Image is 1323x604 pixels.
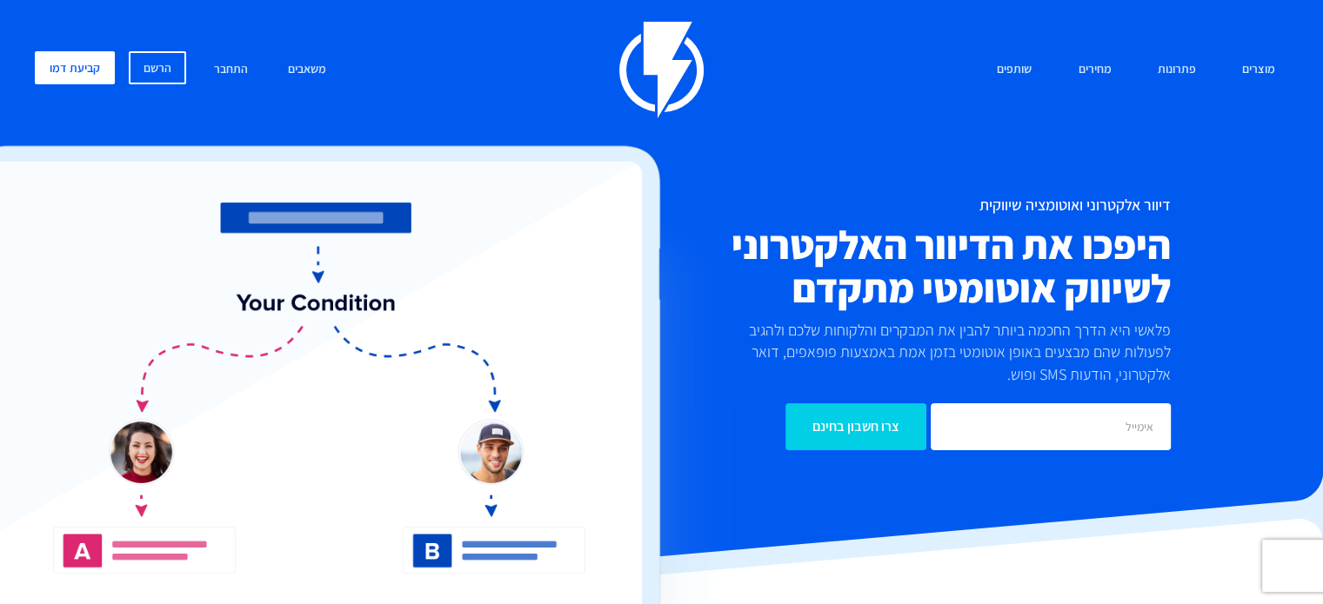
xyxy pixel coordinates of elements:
a: משאבים [275,51,339,89]
a: מוצרים [1229,51,1288,89]
a: התחבר [201,51,261,89]
h2: היפכו את הדיוור האלקטרוני לשיווק אוטומטי מתקדם [570,222,1171,309]
p: פלאשי היא הדרך החכמה ביותר להבין את המבקרים והלקוחות שלכם ולהגיב לפעולות שהם מבצעים באופן אוטומטי... [727,319,1171,386]
a: הרשם [129,51,186,84]
a: מחירים [1065,51,1124,89]
input: צרו חשבון בחינם [785,403,926,450]
a: פתרונות [1145,51,1209,89]
a: שותפים [984,51,1045,89]
input: אימייל [931,403,1171,450]
h1: דיוור אלקטרוני ואוטומציה שיווקית [570,196,1171,214]
a: קביעת דמו [35,51,115,84]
